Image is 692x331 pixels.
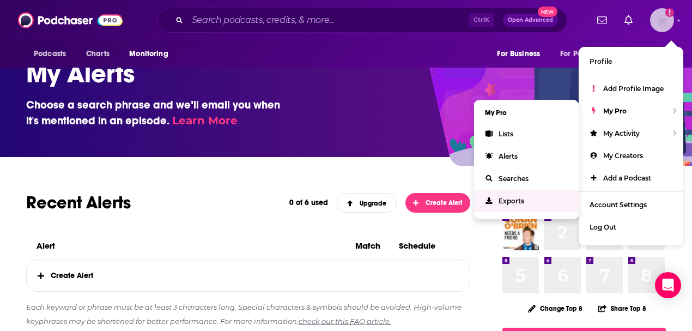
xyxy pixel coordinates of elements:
[560,46,612,62] span: For Podcasters
[172,114,238,127] a: Learn More
[405,193,471,213] button: Create Alert
[79,44,116,64] a: Charts
[626,44,666,64] button: open menu
[521,302,589,315] button: Change Top 8
[157,8,567,33] div: Search podcasts, credits, & more...
[26,300,470,328] p: Each keyword or phrase must be at least 3 characters long. Special characters & symbols should be...
[413,199,463,207] span: Create Alert
[86,46,110,62] span: Charts
[665,8,674,17] svg: Add a profile image
[18,10,123,31] img: Podchaser - Follow, Share and Rate Podcasts
[399,240,442,251] h3: Schedule
[634,46,652,62] span: More
[187,11,469,29] input: Search podcasts, credits, & more...
[553,44,628,64] button: open menu
[579,167,683,189] a: Add a Podcast
[502,214,539,250] img: Conan O’Brien Needs A Friend
[26,44,80,64] button: open menu
[489,44,554,64] button: open menu
[503,14,558,27] button: Open AdvancedNew
[598,298,647,319] button: Share Top 8
[579,77,683,100] a: Add Profile Image
[34,46,66,62] span: Podcasts
[579,50,683,73] a: Profile
[289,198,328,207] p: 0 of 6 used
[620,11,637,29] a: Show notifications dropdown
[603,85,664,93] span: Add Profile Image
[37,240,347,251] h3: Alert
[129,46,168,62] span: Monitoring
[122,44,182,64] button: open menu
[603,152,643,160] span: My Creators
[469,13,494,27] span: Ctrl K
[593,11,611,29] a: Show notifications dropdown
[603,107,627,115] span: My Pro
[579,47,683,245] ul: Show profile menu
[579,145,683,167] a: My Creators
[603,174,651,182] span: Add a Podcast
[590,57,612,65] span: Profile
[603,129,640,137] span: My Activity
[26,58,657,89] h1: My Alerts
[355,240,390,251] h3: Match
[538,7,557,17] span: New
[27,260,470,291] span: Create Alert
[650,8,674,32] button: Show profile menu
[337,193,397,213] a: Upgrade
[299,317,391,326] a: check out this FAQ article.
[590,223,616,231] span: Log Out
[650,8,674,32] img: User Profile
[579,194,683,216] a: Account Settings
[347,200,386,207] span: Upgrade
[508,17,553,23] span: Open Advanced
[26,192,281,213] h2: Recent Alerts
[650,8,674,32] span: Logged in as vjacobi
[26,97,288,129] h3: Choose a search phrase and we’ll email you when it's mentioned in an episode.
[497,46,540,62] span: For Business
[655,272,681,298] div: Open Intercom Messenger
[590,201,647,209] span: Account Settings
